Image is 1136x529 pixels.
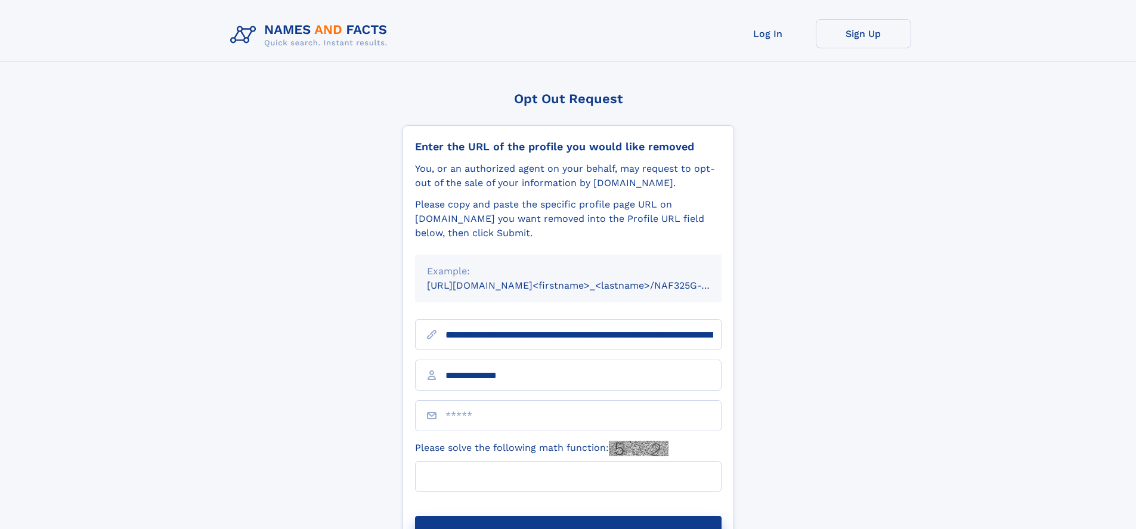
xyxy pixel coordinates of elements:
label: Please solve the following math function: [415,441,668,456]
img: Logo Names and Facts [225,19,397,51]
div: Example: [427,264,710,279]
a: Sign Up [816,19,911,48]
a: Log In [720,19,816,48]
div: Opt Out Request [403,91,734,106]
div: Please copy and paste the specific profile page URL on [DOMAIN_NAME] you want removed into the Pr... [415,197,722,240]
small: [URL][DOMAIN_NAME]<firstname>_<lastname>/NAF325G-xxxxxxxx [427,280,744,291]
div: You, or an authorized agent on your behalf, may request to opt-out of the sale of your informatio... [415,162,722,190]
div: Enter the URL of the profile you would like removed [415,140,722,153]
